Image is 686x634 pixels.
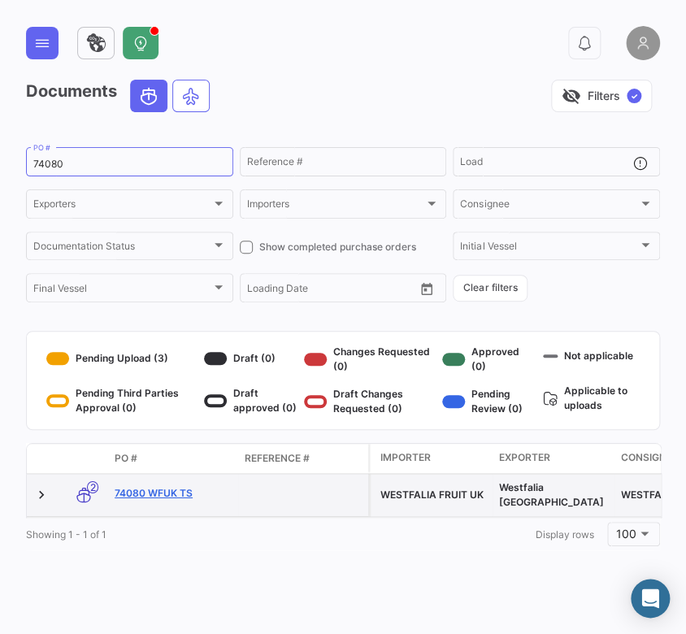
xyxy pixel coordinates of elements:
[238,445,368,472] datatable-header-cell: Reference #
[453,275,528,302] button: Clear filters
[33,243,211,254] span: Documentation Status
[536,528,594,541] span: Display rows
[131,80,167,111] button: Ocean
[371,444,493,473] datatable-header-cell: Importer
[115,451,137,466] span: PO #
[551,80,652,112] button: visibility_offFilters✓
[631,579,670,618] div: Abrir Intercom Messenger
[46,345,198,372] div: Pending Upload (3)
[499,480,608,510] div: Westfalia [GEOGRAPHIC_DATA]
[499,450,550,465] span: Exporter
[115,486,232,501] a: 74080 WFUK TS
[627,89,641,103] span: ✓
[460,243,638,254] span: Initial Vessel
[204,385,297,416] div: Draft approved (0)
[173,80,209,111] button: Air
[460,201,638,212] span: Consignee
[108,445,238,472] datatable-header-cell: PO #
[304,345,436,374] div: Changes Requested (0)
[442,345,536,374] div: Approved (0)
[493,444,614,473] datatable-header-cell: Exporter
[26,528,106,541] span: Showing 1 - 1 of 1
[442,387,536,416] div: Pending Review (0)
[626,26,660,60] img: placeholder-user.png
[562,86,581,106] span: visibility_off
[33,284,211,296] span: Final Vessel
[543,380,640,416] div: Applicable to uploads
[621,450,678,465] span: Consignee
[304,387,436,416] div: Draft Changes Requested (0)
[26,80,215,112] h3: Documents
[204,345,297,372] div: Draft (0)
[33,487,50,503] a: Expand/Collapse Row
[281,284,362,296] input: To
[59,452,108,465] datatable-header-cell: Transport mode
[247,284,270,296] input: From
[46,385,198,416] div: Pending Third Parties Approval (0)
[543,345,640,367] div: Not applicable
[245,451,310,466] span: Reference #
[616,527,636,541] span: 100
[87,481,98,493] span: 2
[380,488,486,502] div: WESTFALIA FRUIT UK
[247,201,425,212] span: Importers
[380,450,431,465] span: Importer
[415,276,439,301] button: Open calendar
[33,201,211,212] span: Exporters
[259,240,416,254] span: Show completed purchase orders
